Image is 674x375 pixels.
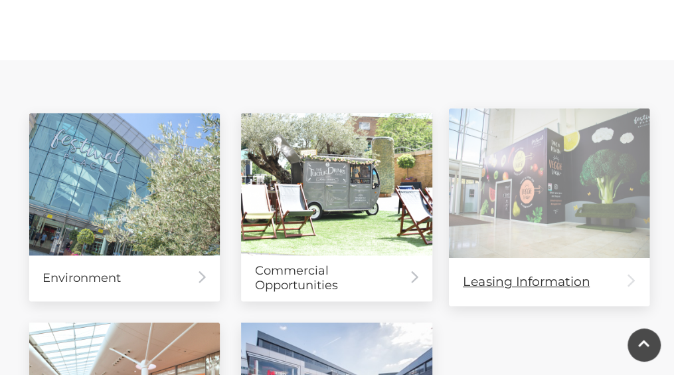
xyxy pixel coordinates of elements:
div: Commercial Opportunities [241,255,432,301]
div: Leasing Information [449,258,649,306]
a: Commercial Opportunities [241,113,432,301]
a: Leasing Information [449,108,649,306]
a: Environment [29,113,220,301]
div: Environment [29,255,220,301]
